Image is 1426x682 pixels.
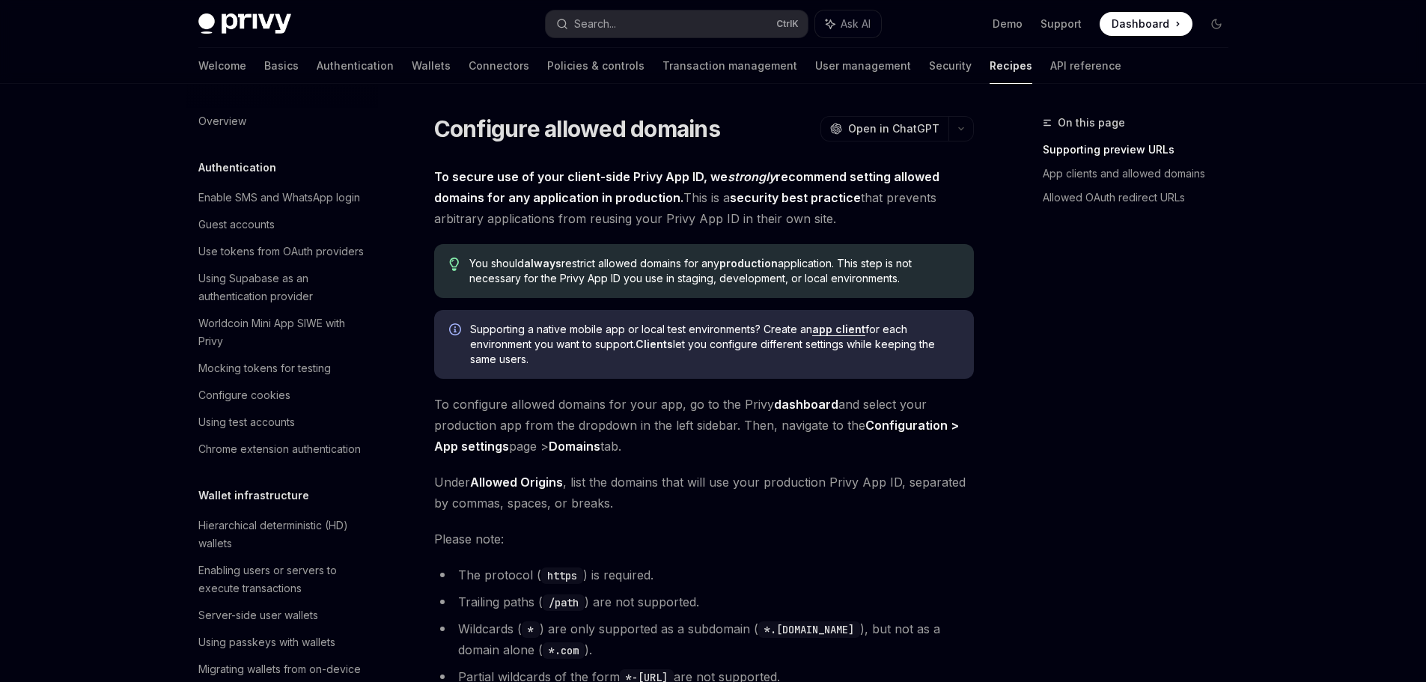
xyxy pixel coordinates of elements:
[449,323,464,338] svg: Info
[186,184,378,211] a: Enable SMS and WhatsApp login
[186,409,378,436] a: Using test accounts
[776,18,799,30] span: Ctrl K
[546,10,808,37] button: Search...CtrlK
[186,512,378,557] a: Hierarchical deterministic (HD) wallets
[186,238,378,265] a: Use tokens from OAuth providers
[812,323,865,336] a: app client
[186,355,378,382] a: Mocking tokens for testing
[1204,12,1228,36] button: Toggle dark mode
[990,48,1032,84] a: Recipes
[841,16,871,31] span: Ask AI
[186,382,378,409] a: Configure cookies
[929,48,972,84] a: Security
[198,517,369,552] div: Hierarchical deterministic (HD) wallets
[186,108,378,135] a: Overview
[198,487,309,505] h5: Wallet infrastructure
[543,594,585,611] code: /path
[815,10,881,37] button: Ask AI
[549,439,600,454] strong: Domains
[774,397,838,412] strong: dashboard
[198,216,275,234] div: Guest accounts
[815,48,911,84] a: User management
[662,48,797,84] a: Transaction management
[264,48,299,84] a: Basics
[198,48,246,84] a: Welcome
[449,258,460,271] svg: Tip
[774,397,838,412] a: dashboard
[1043,138,1240,162] a: Supporting preview URLs
[198,112,246,130] div: Overview
[198,243,364,261] div: Use tokens from OAuth providers
[524,257,561,270] strong: always
[574,15,616,33] div: Search...
[186,557,378,602] a: Enabling users or servers to execute transactions
[543,642,585,659] code: *.com
[198,561,369,597] div: Enabling users or servers to execute transactions
[198,13,291,34] img: dark logo
[1100,12,1192,36] a: Dashboard
[820,116,948,141] button: Open in ChatGPT
[434,618,974,660] li: Wildcards ( ) are only supported as a subdomain ( ), but not as a domain alone ( ).
[730,190,861,205] strong: security best practice
[186,602,378,629] a: Server-side user wallets
[1043,186,1240,210] a: Allowed OAuth redirect URLs
[993,16,1023,31] a: Demo
[547,48,645,84] a: Policies & controls
[434,394,974,457] span: To configure allowed domains for your app, go to the Privy and select your production app from th...
[412,48,451,84] a: Wallets
[1043,162,1240,186] a: App clients and allowed domains
[719,257,778,270] strong: production
[186,265,378,310] a: Using Supabase as an authentication provider
[1112,16,1169,31] span: Dashboard
[434,472,974,514] span: Under , list the domains that will use your production Privy App ID, separated by commas, spaces,...
[198,606,318,624] div: Server-side user wallets
[198,413,295,431] div: Using test accounts
[186,436,378,463] a: Chrome extension authentication
[198,270,369,305] div: Using Supabase as an authentication provider
[434,115,720,142] h1: Configure allowed domains
[434,591,974,612] li: Trailing paths ( ) are not supported.
[728,169,776,184] em: strongly
[758,621,860,638] code: *.[DOMAIN_NAME]
[186,211,378,238] a: Guest accounts
[198,359,331,377] div: Mocking tokens for testing
[434,166,974,229] span: This is a that prevents arbitrary applications from reusing your Privy App ID in their own site.
[198,440,361,458] div: Chrome extension authentication
[470,475,563,490] strong: Allowed Origins
[186,310,378,355] a: Worldcoin Mini App SIWE with Privy
[1040,16,1082,31] a: Support
[186,629,378,656] a: Using passkeys with wallets
[198,314,369,350] div: Worldcoin Mini App SIWE with Privy
[198,189,360,207] div: Enable SMS and WhatsApp login
[636,338,673,350] strong: Clients
[198,159,276,177] h5: Authentication
[434,529,974,549] span: Please note:
[469,256,958,286] span: You should restrict allowed domains for any application. This step is not necessary for the Privy...
[848,121,939,136] span: Open in ChatGPT
[317,48,394,84] a: Authentication
[470,322,959,367] span: Supporting a native mobile app or local test environments? Create an for each environment you wan...
[434,564,974,585] li: The protocol ( ) is required.
[469,48,529,84] a: Connectors
[198,633,335,651] div: Using passkeys with wallets
[434,169,939,205] strong: To secure use of your client-side Privy App ID, we recommend setting allowed domains for any appl...
[541,567,583,584] code: https
[1058,114,1125,132] span: On this page
[1050,48,1121,84] a: API reference
[198,386,290,404] div: Configure cookies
